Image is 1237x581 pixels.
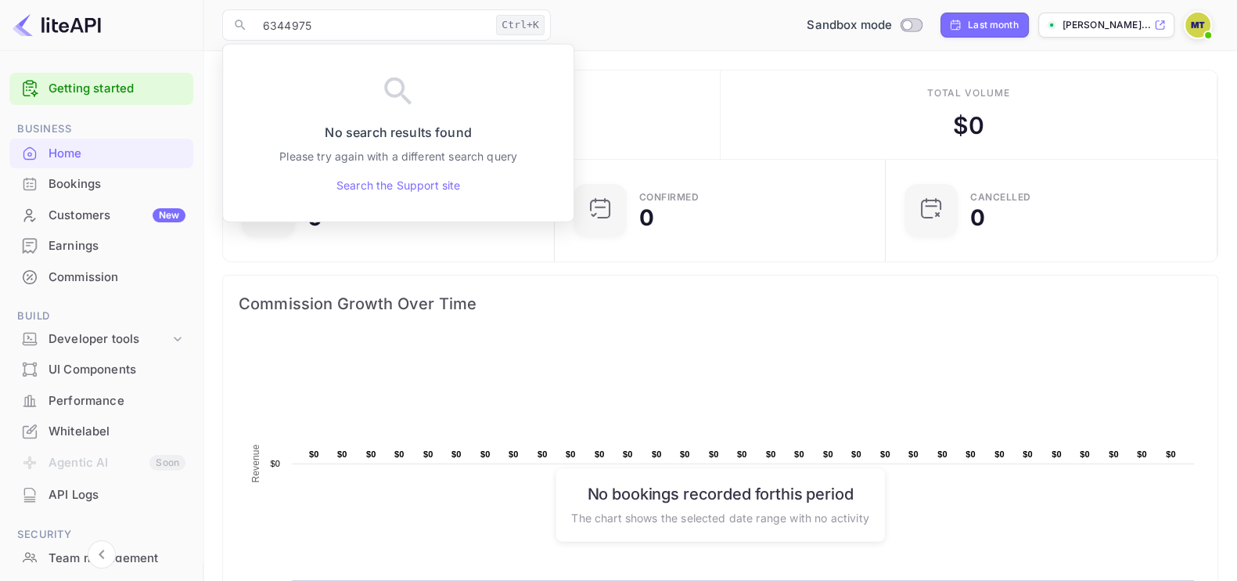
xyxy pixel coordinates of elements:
[1166,449,1176,459] text: $0
[970,207,985,229] div: 0
[9,231,193,260] a: Earnings
[1052,449,1062,459] text: $0
[908,449,919,459] text: $0
[9,121,193,138] span: Business
[49,80,185,98] a: Getting started
[953,108,984,143] div: $ 0
[49,550,185,568] div: Team management
[940,13,1029,38] div: Click to change the date range period
[49,145,185,163] div: Home
[1109,449,1119,459] text: $0
[9,480,193,511] div: API Logs
[336,177,460,193] a: Search the Support site
[1063,18,1151,32] p: [PERSON_NAME]...
[9,386,193,417] div: Performance
[880,449,890,459] text: $0
[307,207,322,229] div: 0
[926,86,1010,100] div: Total volume
[254,9,490,41] input: Search (e.g. bookings, documentation)
[309,449,319,459] text: $0
[9,543,193,572] a: Team management
[966,449,976,459] text: $0
[9,326,193,353] div: Developer tools
[639,207,654,229] div: 0
[9,73,193,105] div: Getting started
[571,509,868,525] p: The chart shows the selected date range with no activity
[970,193,1031,202] div: CANCELLED
[823,449,833,459] text: $0
[9,308,193,325] span: Build
[9,139,193,169] div: Home
[937,449,948,459] text: $0
[9,262,193,291] a: Commission
[9,543,193,574] div: Team management
[9,169,193,198] a: Bookings
[639,193,699,202] div: Confirmed
[9,139,193,168] a: Home
[88,540,116,568] button: Collapse navigation
[851,449,861,459] text: $0
[566,449,576,459] text: $0
[652,449,662,459] text: $0
[9,355,193,384] a: UI Components
[9,200,193,231] div: CustomersNew
[480,449,491,459] text: $0
[794,449,804,459] text: $0
[766,449,776,459] text: $0
[394,449,405,459] text: $0
[800,16,928,34] div: Switch to Production mode
[623,449,633,459] text: $0
[1023,449,1033,459] text: $0
[571,484,868,503] h6: No bookings recorded for this period
[153,208,185,222] div: New
[451,449,462,459] text: $0
[1137,449,1147,459] text: $0
[49,486,185,504] div: API Logs
[49,175,185,193] div: Bookings
[9,355,193,385] div: UI Components
[250,444,261,482] text: Revenue
[680,449,690,459] text: $0
[709,449,719,459] text: $0
[538,449,548,459] text: $0
[49,330,170,348] div: Developer tools
[9,417,193,447] div: Whitelabel
[337,449,347,459] text: $0
[496,15,545,35] div: Ctrl+K
[270,459,280,468] text: $0
[1080,449,1090,459] text: $0
[9,169,193,200] div: Bookings
[366,449,376,459] text: $0
[737,449,747,459] text: $0
[9,386,193,415] a: Performance
[49,207,185,225] div: Customers
[595,449,605,459] text: $0
[968,18,1019,32] div: Last month
[9,262,193,293] div: Commission
[9,231,193,262] div: Earnings
[49,237,185,255] div: Earnings
[279,148,517,164] p: Please try again with a different search query
[9,480,193,509] a: API Logs
[49,361,185,379] div: UI Components
[509,449,519,459] text: $0
[994,449,1005,459] text: $0
[49,269,185,287] div: Commission
[423,449,433,459] text: $0
[807,16,892,34] span: Sandbox mode
[9,417,193,446] a: Whitelabel
[9,200,193,229] a: CustomersNew
[9,526,193,543] span: Security
[325,123,471,142] p: No search results found
[1185,13,1210,38] img: Mohamed Tafjouti
[49,423,185,441] div: Whitelabel
[49,392,185,410] div: Performance
[13,13,101,38] img: LiteAPI logo
[239,291,1202,316] span: Commission Growth Over Time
